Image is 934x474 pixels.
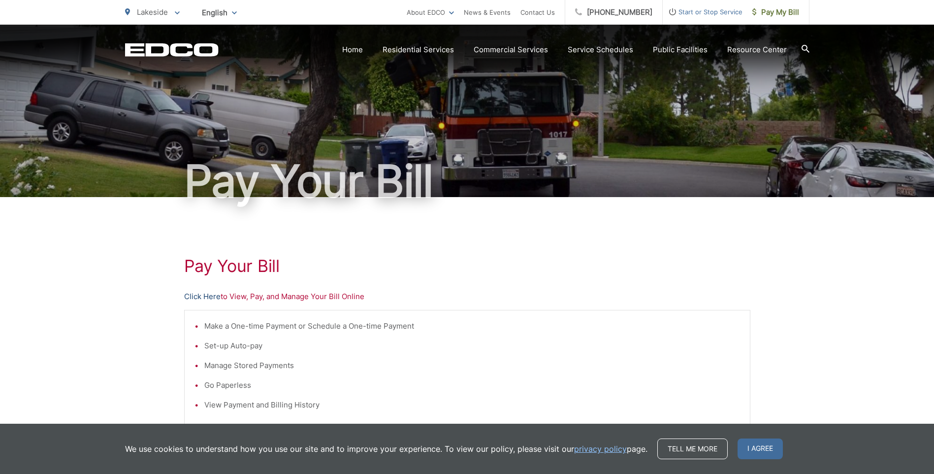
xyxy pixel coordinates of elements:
[464,6,511,18] a: News & Events
[727,44,787,56] a: Resource Center
[204,340,740,352] li: Set-up Auto-pay
[184,291,221,303] a: Click Here
[474,44,548,56] a: Commercial Services
[752,6,799,18] span: Pay My Bill
[738,439,783,459] span: I agree
[184,291,750,303] p: to View, Pay, and Manage Your Bill Online
[574,443,627,455] a: privacy policy
[125,443,647,455] p: We use cookies to understand how you use our site and to improve your experience. To view our pol...
[137,7,168,17] span: Lakeside
[125,43,219,57] a: EDCD logo. Return to the homepage.
[520,6,555,18] a: Contact Us
[653,44,708,56] a: Public Facilities
[204,320,740,332] li: Make a One-time Payment or Schedule a One-time Payment
[342,44,363,56] a: Home
[125,157,809,206] h1: Pay Your Bill
[657,439,728,459] a: Tell me more
[204,379,740,391] li: Go Paperless
[204,360,740,372] li: Manage Stored Payments
[407,6,454,18] a: About EDCO
[184,256,750,276] h1: Pay Your Bill
[383,44,454,56] a: Residential Services
[568,44,633,56] a: Service Schedules
[194,4,244,21] span: English
[204,399,740,411] li: View Payment and Billing History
